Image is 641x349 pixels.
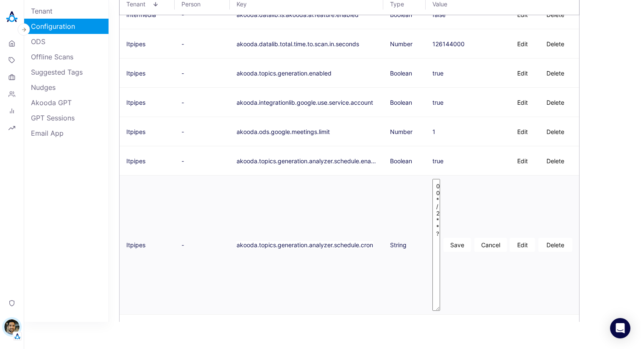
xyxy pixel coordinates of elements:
[538,238,572,252] button: Delete
[237,70,332,77] button: akooda.topics.generation.enabled
[390,128,412,135] span: Number
[432,40,465,47] div: 126144000
[237,241,373,248] button: akooda.topics.generation.analyzer.schedule.cron
[538,95,572,109] button: Delete
[510,66,535,80] button: Edit
[510,37,535,51] button: Edit
[24,49,109,64] a: Offline Scans
[538,125,572,139] button: Delete
[24,126,109,141] a: Email App
[126,157,145,165] span: Itpipes
[181,128,184,135] span: -
[510,154,535,168] button: Edit
[510,238,535,252] button: Edit
[237,40,359,47] button: akooda.datalib.total.time.to.scan.in.seconds
[126,40,145,47] span: Itpipes
[510,125,535,139] button: Edit
[237,157,376,165] button: akooda.topics.generation.analyzer.schedule.enabled
[24,3,109,19] a: Tenant
[4,319,20,335] img: Itamar Niddam
[538,66,572,80] button: Delete
[237,0,371,8] span: Key
[126,241,145,248] span: Itpipes
[3,316,20,341] button: Itamar NiddamTenant Logo
[181,99,184,106] span: -
[24,110,109,126] a: GPT Sessions
[610,318,630,338] div: Open Intercom Messenger
[181,40,184,47] span: -
[390,40,412,47] span: Number
[432,99,443,106] div: true
[538,37,572,51] button: Delete
[24,95,109,110] a: Akooda GPT
[474,238,507,252] button: Cancel
[181,241,184,248] span: -
[126,70,145,77] span: Itpipes
[13,332,22,341] img: Tenant Logo
[237,128,330,135] button: akooda.ods.google.meetings.limit
[390,241,407,248] span: String
[390,157,412,165] span: Boolean
[237,99,373,106] button: akooda.integrationlib.google.use.service.account
[126,128,145,135] span: Itpipes
[126,99,145,106] span: Itpipes
[510,95,535,109] button: Edit
[432,157,443,165] div: true
[24,34,109,49] a: ODS
[538,154,572,168] button: Delete
[3,8,20,25] img: Akooda Logo
[24,64,109,80] a: Suggested Tags
[24,80,109,95] a: Nudges
[24,19,109,34] a: Configuration
[181,0,208,8] span: Person
[390,70,412,77] span: Boolean
[443,238,471,252] button: Save
[181,70,184,77] span: -
[390,99,412,106] span: Boolean
[126,0,153,8] span: Tenant
[181,157,184,165] span: -
[432,128,435,135] div: 1
[432,70,443,77] div: true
